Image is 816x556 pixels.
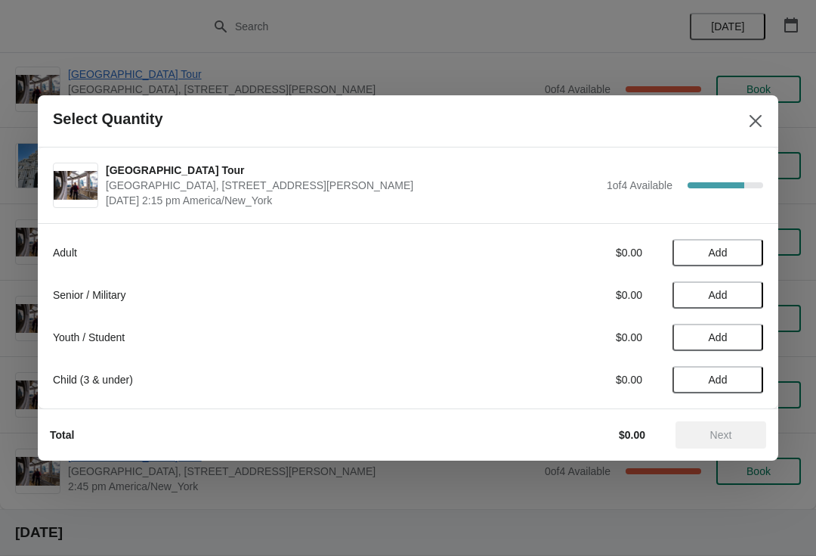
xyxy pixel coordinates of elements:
[502,372,642,387] div: $0.00
[53,330,472,345] div: Youth / Student
[53,287,472,303] div: Senior / Military
[502,245,642,260] div: $0.00
[672,281,763,309] button: Add
[607,179,672,191] span: 1 of 4 Available
[672,239,763,266] button: Add
[106,163,599,178] span: [GEOGRAPHIC_DATA] Tour
[709,374,728,386] span: Add
[619,429,645,441] strong: $0.00
[709,247,728,259] span: Add
[742,107,769,135] button: Close
[106,178,599,193] span: [GEOGRAPHIC_DATA], [STREET_ADDRESS][PERSON_NAME]
[502,330,642,345] div: $0.00
[106,193,599,208] span: [DATE] 2:15 pm America/New_York
[502,287,642,303] div: $0.00
[53,372,472,387] div: Child (3 & under)
[672,366,763,393] button: Add
[672,324,763,351] button: Add
[53,245,472,260] div: Adult
[50,429,74,441] strong: Total
[709,289,728,301] span: Add
[54,171,97,200] img: City Hall Tower Tour | City Hall Visitor Center, 1400 John F Kennedy Boulevard Suite 121, Philade...
[709,331,728,343] span: Add
[53,110,163,128] h2: Select Quantity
